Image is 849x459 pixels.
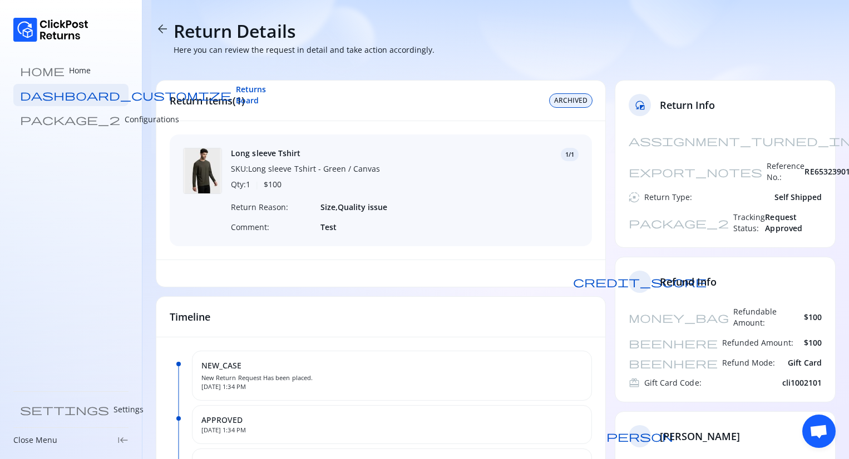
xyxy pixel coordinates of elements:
[660,430,740,443] span: [PERSON_NAME]
[113,404,144,415] p: Settings
[117,435,129,446] span: keyboard_tab_rtl
[629,312,729,323] span: money_bag
[660,275,717,288] span: Refund Info
[13,108,129,131] a: package_2 Configurations
[634,99,645,111] span: reset_exposure
[13,435,57,446] p: Close Menu
[201,360,583,371] span: NEW_CASE
[629,357,718,368] span: beenhere
[231,179,250,191] span: Qty: 1
[231,222,311,233] span: Comment:
[13,18,88,42] img: Logo
[629,192,640,203] span: autostop
[125,114,179,125] p: Configurations
[765,212,822,234] span: Request Approved
[156,22,169,36] span: arrow_back
[13,84,129,106] a: dashboard_customize Returns Board
[565,150,574,159] span: 1/1
[629,217,729,228] span: package_2
[13,398,129,421] a: settings Settings
[644,377,701,388] span: Gift Card Code:
[20,89,231,101] span: dashboard_customize
[554,96,588,105] span: ARCHIVED
[183,148,222,194] img: Long sleeve Tshirt
[804,337,822,348] span: $100
[201,415,583,426] span: APPROVED
[255,179,259,191] span: |
[722,357,775,368] span: Refund Mode:
[174,44,435,56] p: Here you can review the request in detail and take action accordingly.
[236,84,266,106] span: Returns Board
[69,65,91,76] p: Home
[231,202,311,213] span: Return Reason:
[629,337,718,348] span: beenhere
[201,426,583,435] span: [DATE] 1:34 PM
[13,435,129,446] div: Close Menukeyboard_tab_rtl
[20,65,65,76] span: home
[573,276,707,287] span: credit_score
[13,59,129,82] a: home Home
[629,377,640,388] span: redeem
[20,114,120,125] span: package_2
[733,212,765,234] span: Tracking Status:
[606,431,673,442] span: person
[804,312,822,323] span: $100
[320,222,579,233] span: Test
[788,357,822,368] span: Gift Card
[320,202,579,213] span: Size,Quality issue
[802,415,836,448] div: Open chat
[660,98,715,112] span: Return Info
[733,306,804,328] span: Refundable Amount:
[629,166,762,177] span: export_notes
[774,192,822,203] span: Self Shipped
[264,179,282,191] span: $ 100
[231,148,380,159] span: Long sleeve Tshirt
[644,192,692,203] span: Return Type:
[174,20,296,42] h4: Return Details
[782,377,822,388] span: cli1002101
[170,310,210,323] span: Timeline
[201,382,583,391] span: [DATE] 1:34 PM
[767,161,804,183] span: Reference No.:
[201,373,583,382] span: New Return Request Has been placed.
[20,404,109,415] span: settings
[722,337,793,348] span: Refunded Amount:
[231,163,380,174] span: SKU: Long sleeve Tshirt - Green / Canvas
